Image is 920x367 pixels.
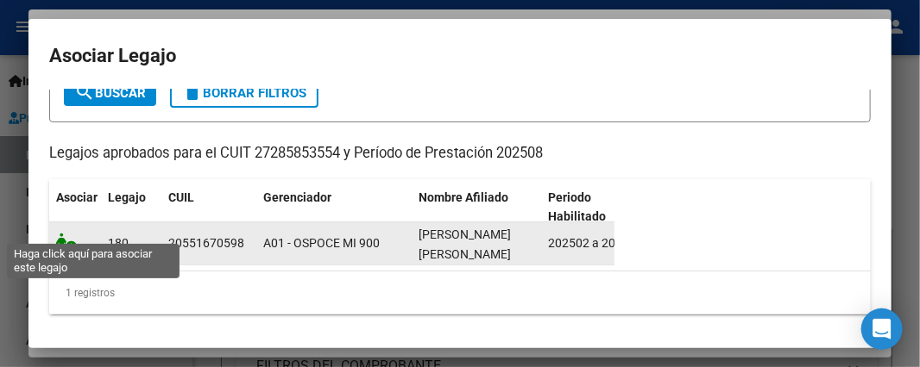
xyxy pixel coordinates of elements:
[64,80,156,106] button: Buscar
[49,179,101,236] datatable-header-cell: Asociar
[49,143,871,165] p: Legajos aprobados para el CUIT 27285853554 y Período de Prestación 202508
[161,179,256,236] datatable-header-cell: CUIL
[256,179,412,236] datatable-header-cell: Gerenciador
[108,190,146,204] span: Legajo
[263,190,331,204] span: Gerenciador
[101,179,161,236] datatable-header-cell: Legajo
[548,233,651,253] div: 202502 a 202512
[74,82,95,103] mat-icon: search
[56,190,98,204] span: Asociar
[182,85,306,101] span: Borrar Filtros
[74,85,146,101] span: Buscar
[548,190,606,224] span: Periodo Habilitado
[182,82,203,103] mat-icon: delete
[861,308,903,350] div: Open Intercom Messenger
[108,236,129,250] span: 180
[170,78,318,108] button: Borrar Filtros
[168,233,244,253] div: 20551670598
[412,179,541,236] datatable-header-cell: Nombre Afiliado
[49,40,871,72] h2: Asociar Legajo
[49,271,871,314] div: 1 registros
[541,179,658,236] datatable-header-cell: Periodo Habilitado
[263,236,380,250] span: A01 - OSPOCE MI 900
[419,190,508,204] span: Nombre Afiliado
[419,227,511,261] span: FERNANDEZ CABRERA PEDRO
[168,190,194,204] span: CUIL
